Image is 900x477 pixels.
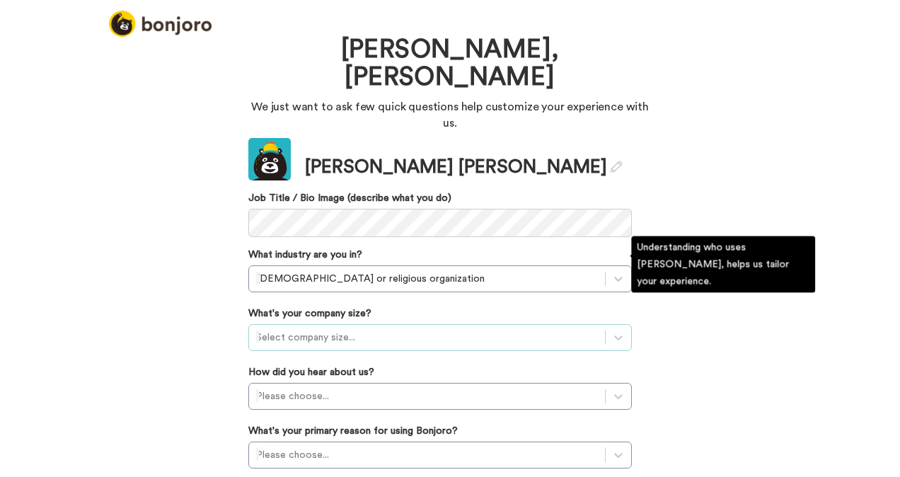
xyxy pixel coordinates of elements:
label: What's your company size? [248,306,371,321]
label: What's your primary reason for using Bonjoro? [248,424,458,438]
label: What industry are you in? [248,248,362,262]
img: logo_full.png [109,11,212,37]
h1: Welcome to [PERSON_NAME], [PERSON_NAME] [291,8,609,92]
div: [PERSON_NAME] [PERSON_NAME] [305,154,622,180]
p: We just want to ask few quick questions help customize your experience with us. [248,99,652,132]
div: Understanding who uses [PERSON_NAME], helps us tailor your experience. [631,236,815,293]
label: Job Title / Bio Image (describe what you do) [248,191,632,205]
label: How did you hear about us? [248,365,374,379]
